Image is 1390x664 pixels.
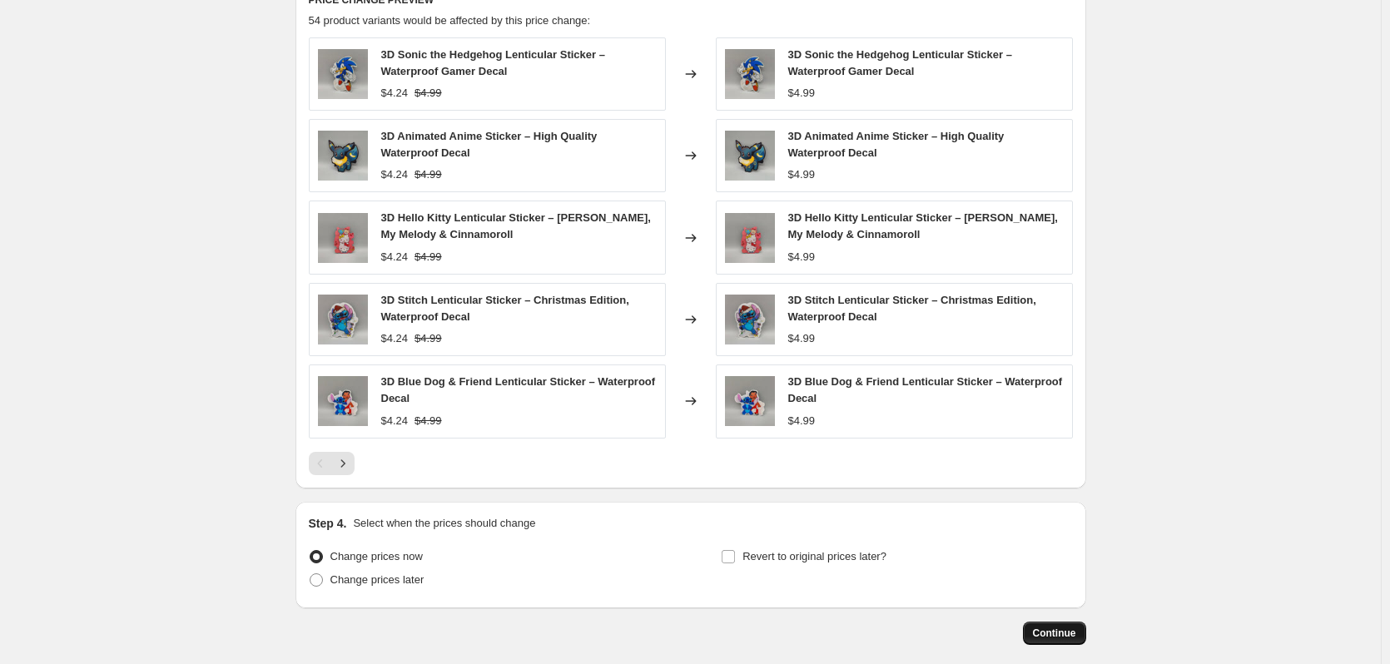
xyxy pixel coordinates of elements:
[318,49,368,99] img: 3D_Sonic_the_Hedgehog_Lenticular_Sticker_Waterproof_Gamer_Decal_9326eae8-5741-4aab-b68d-6f5115ef7...
[725,213,775,263] img: 3D_Hello_Kitty_Lenticular_Sticker_Kuromi_My_Melody_Cinnamoroll_f8b4d97c-8ee2-4116-852b-f2da258901...
[331,452,355,475] button: Next
[381,375,656,404] span: 3D Blue Dog & Friend Lenticular Sticker – Waterproof Decal
[318,295,368,344] img: 3D_Stitch_Lenticular_Sticker_Christmas_Edition_Waterproof_Decal_0024d692-7395-4846-8bf1-3e0adf449...
[381,130,598,159] span: 3D Animated Anime Sticker – High Quality Waterproof Decal
[788,330,816,347] div: $4.99
[788,413,816,429] div: $4.99
[318,213,368,263] img: 3D_Hello_Kitty_Lenticular_Sticker_Kuromi_My_Melody_Cinnamoroll_f8b4d97c-8ee2-4116-852b-f2da258901...
[381,249,409,265] div: $4.24
[415,249,442,265] strike: $4.99
[381,294,629,323] span: 3D Stitch Lenticular Sticker – Christmas Edition, Waterproof Decal
[318,131,368,181] img: 3D_Animated_Anime_Sticker_High_Quality_Waterproof_Decal_80x.jpg
[742,550,886,562] span: Revert to original prices later?
[353,515,535,532] p: Select when the prices should change
[381,330,409,347] div: $4.24
[788,130,1005,159] span: 3D Animated Anime Sticker – High Quality Waterproof Decal
[1023,622,1086,645] button: Continue
[309,515,347,532] h2: Step 4.
[788,85,816,102] div: $4.99
[318,376,368,426] img: 3D_Blue_Dog_Friend_Lenticular_Sticker_Waterproof_Decal_dd84748d-5e36-4a6f-8406-cb1997bf0361_80x.jpg
[1033,627,1076,640] span: Continue
[415,413,442,429] strike: $4.99
[381,211,651,240] span: 3D Hello Kitty Lenticular Sticker – [PERSON_NAME], My Melody & Cinnamoroll
[788,166,816,183] div: $4.99
[725,49,775,99] img: 3D_Sonic_the_Hedgehog_Lenticular_Sticker_Waterproof_Gamer_Decal_9326eae8-5741-4aab-b68d-6f5115ef7...
[415,85,442,102] strike: $4.99
[309,452,355,475] nav: Pagination
[309,14,591,27] span: 54 product variants would be affected by this price change:
[381,166,409,183] div: $4.24
[381,48,605,77] span: 3D Sonic the Hedgehog Lenticular Sticker – Waterproof Gamer Decal
[330,550,423,562] span: Change prices now
[725,376,775,426] img: 3D_Blue_Dog_Friend_Lenticular_Sticker_Waterproof_Decal_dd84748d-5e36-4a6f-8406-cb1997bf0361_80x.jpg
[415,166,442,183] strike: $4.99
[725,295,775,344] img: 3D_Stitch_Lenticular_Sticker_Christmas_Edition_Waterproof_Decal_0024d692-7395-4846-8bf1-3e0adf449...
[725,131,775,181] img: 3D_Animated_Anime_Sticker_High_Quality_Waterproof_Decal_80x.jpg
[415,330,442,347] strike: $4.99
[330,573,424,586] span: Change prices later
[381,413,409,429] div: $4.24
[788,375,1063,404] span: 3D Blue Dog & Friend Lenticular Sticker – Waterproof Decal
[381,85,409,102] div: $4.24
[788,294,1036,323] span: 3D Stitch Lenticular Sticker – Christmas Edition, Waterproof Decal
[788,48,1012,77] span: 3D Sonic the Hedgehog Lenticular Sticker – Waterproof Gamer Decal
[788,211,1058,240] span: 3D Hello Kitty Lenticular Sticker – [PERSON_NAME], My Melody & Cinnamoroll
[788,249,816,265] div: $4.99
